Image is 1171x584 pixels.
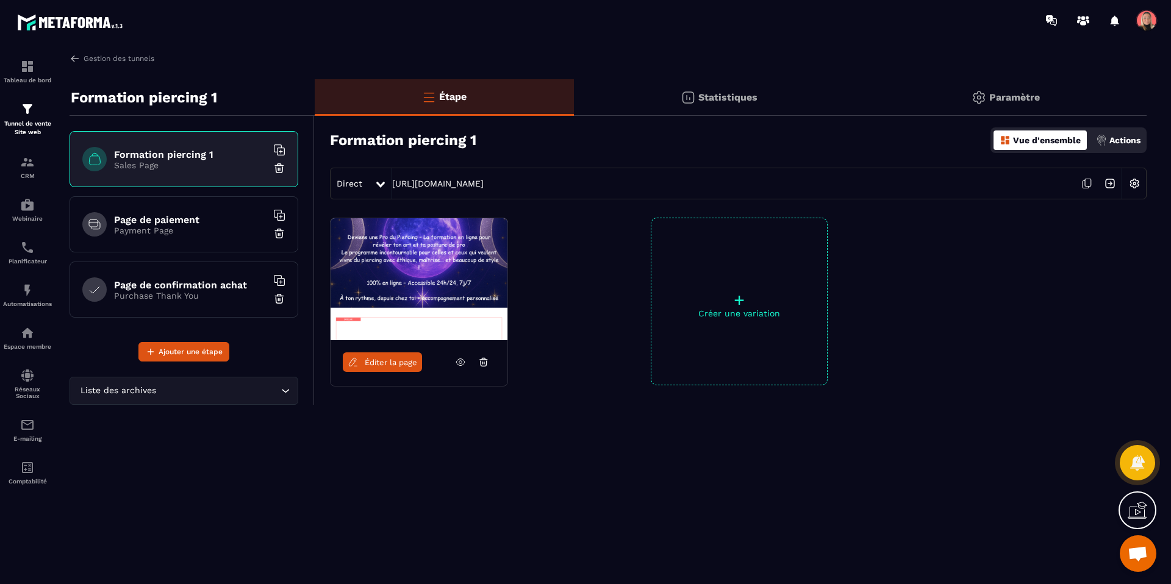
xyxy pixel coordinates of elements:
[392,179,484,188] a: [URL][DOMAIN_NAME]
[138,342,229,361] button: Ajouter une étape
[1013,135,1081,145] p: Vue d'ensemble
[3,50,52,93] a: formationformationTableau de bord
[273,227,285,240] img: trash
[1098,172,1122,195] img: arrow-next.bcc2205e.svg
[70,377,298,405] div: Search for option
[20,59,35,74] img: formation
[114,214,267,226] h6: Page de paiement
[1120,535,1156,572] div: Ouvrir le chat
[71,85,217,110] p: Formation piercing 1
[3,215,52,222] p: Webinaire
[698,91,757,103] p: Statistiques
[3,146,52,188] a: formationformationCRM
[114,226,267,235] p: Payment Page
[114,291,267,301] p: Purchase Thank You
[337,179,362,188] span: Direct
[330,132,476,149] h3: Formation piercing 1
[3,343,52,350] p: Espace membre
[3,451,52,494] a: accountantaccountantComptabilité
[3,435,52,442] p: E-mailing
[331,218,507,340] img: image
[3,478,52,485] p: Comptabilité
[20,283,35,297] img: automations
[3,274,52,316] a: automationsautomationsAutomatisations
[114,149,267,160] h6: Formation piercing 1
[3,301,52,307] p: Automatisations
[20,102,35,116] img: formation
[681,90,695,105] img: stats.20deebd0.svg
[20,240,35,255] img: scheduler
[651,308,827,318] p: Créer une variation
[273,293,285,305] img: trash
[114,160,267,170] p: Sales Page
[1096,135,1107,146] img: actions.d6e523a2.png
[17,11,127,34] img: logo
[3,77,52,84] p: Tableau de bord
[421,90,436,104] img: bars-o.4a397970.svg
[20,326,35,340] img: automations
[20,368,35,383] img: social-network
[3,93,52,146] a: formationformationTunnel de vente Site web
[114,279,267,291] h6: Page de confirmation achat
[159,346,223,358] span: Ajouter une étape
[365,358,417,367] span: Éditer la page
[3,408,52,451] a: emailemailE-mailing
[1123,172,1146,195] img: setting-w.858f3a88.svg
[1109,135,1141,145] p: Actions
[3,231,52,274] a: schedulerschedulerPlanificateur
[159,384,278,397] input: Search for option
[343,352,422,372] a: Éditer la page
[273,162,285,174] img: trash
[1000,135,1011,146] img: dashboard-orange.40269519.svg
[3,258,52,265] p: Planificateur
[70,53,154,64] a: Gestion des tunnels
[439,91,467,102] p: Étape
[20,460,35,475] img: accountant
[989,91,1040,103] p: Paramètre
[3,359,52,408] a: social-networksocial-networkRéseaux Sociaux
[70,53,81,64] img: arrow
[3,173,52,179] p: CRM
[972,90,986,105] img: setting-gr.5f69749f.svg
[3,119,52,137] p: Tunnel de vente Site web
[20,155,35,169] img: formation
[77,384,159,397] span: Liste des archives
[3,316,52,359] a: automationsautomationsEspace membre
[20,198,35,212] img: automations
[651,291,827,308] p: +
[3,188,52,231] a: automationsautomationsWebinaire
[20,418,35,432] img: email
[3,386,52,399] p: Réseaux Sociaux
